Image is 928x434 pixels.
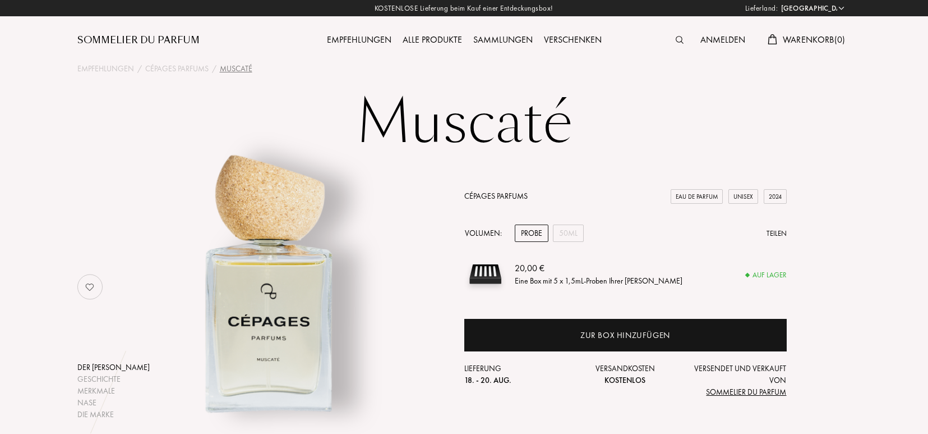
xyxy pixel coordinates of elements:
[212,63,216,75] div: /
[553,225,584,242] div: 50mL
[77,373,150,385] div: Geschichte
[220,63,252,75] div: Muscaté
[538,33,607,48] div: Verschenken
[464,225,508,242] div: Volumen:
[77,397,150,409] div: Nase
[145,63,209,75] a: Cépages Parfums
[321,34,397,45] a: Empfehlungen
[695,34,751,45] a: Anmelden
[746,269,787,281] div: Auf Lager
[768,34,777,44] img: cart.svg
[837,4,846,12] img: arrow_w.png
[706,387,786,397] span: Sommelier du Parfum
[79,276,101,298] img: no_like_p.png
[728,189,758,204] div: Unisex
[571,363,679,386] div: Versandkosten
[321,33,397,48] div: Empfehlungen
[515,275,682,287] div: Eine Box mit 5 x 1,5mL-Proben Ihrer [PERSON_NAME]
[764,189,787,204] div: 2024
[464,375,511,385] span: 18. - 20. Aug.
[464,191,528,201] a: Cépages Parfums
[515,262,682,275] div: 20,00 €
[184,92,745,154] h1: Muscaté
[538,34,607,45] a: Verschenken
[767,228,787,239] div: Teilen
[468,33,538,48] div: Sammlungen
[464,363,572,386] div: Lieferung
[77,409,150,421] div: Die Marke
[671,189,723,204] div: Eau de Parfum
[132,143,409,421] img: Muscaté Cépages Parfums
[77,63,134,75] a: Empfehlungen
[783,34,846,45] span: Warenkorb ( 0 )
[77,362,150,373] div: Der [PERSON_NAME]
[695,33,751,48] div: Anmelden
[77,34,200,47] a: Sommelier du Parfum
[580,329,670,342] div: Zur Box hinzufügen
[397,33,468,48] div: Alle Produkte
[676,36,684,44] img: search_icn.svg
[464,253,506,295] img: sample box
[77,385,150,397] div: Merkmale
[745,3,778,14] span: Lieferland:
[604,375,645,385] span: Kostenlos
[468,34,538,45] a: Sammlungen
[679,363,787,398] div: Versendet und verkauft von
[397,34,468,45] a: Alle Produkte
[137,63,142,75] div: /
[515,225,548,242] div: Probe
